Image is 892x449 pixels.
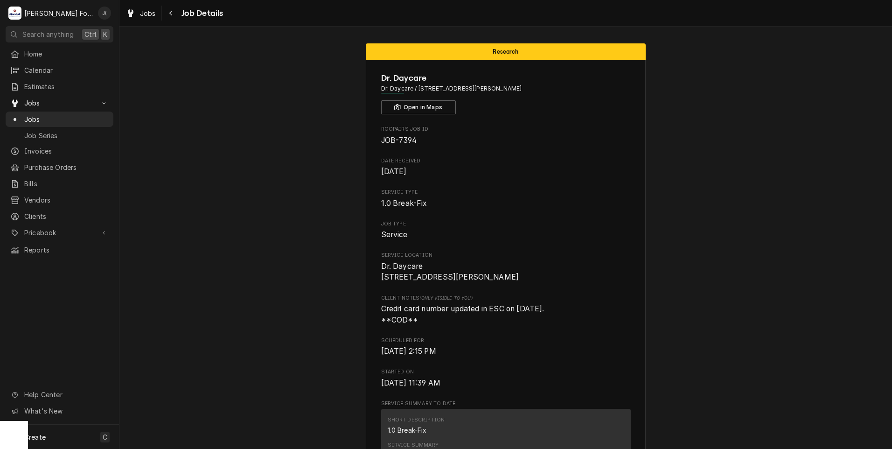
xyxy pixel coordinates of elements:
span: Help Center [24,390,108,400]
span: Clients [24,211,109,221]
a: Purchase Orders [6,160,113,175]
a: Go to Jobs [6,95,113,111]
span: Jobs [140,8,156,18]
div: Started On [381,368,631,388]
span: [DATE] 11:39 AM [381,379,440,387]
span: Credit card number updated in ESC on [DATE]. **COD** [381,304,544,324]
span: Job Series [24,131,109,140]
a: Vendors [6,192,113,208]
span: Name [381,72,631,84]
span: Purchase Orders [24,162,109,172]
span: Address [381,84,631,93]
span: Job Type [381,220,631,228]
span: Calendar [24,65,109,75]
span: Job Type [381,229,631,240]
div: M [8,7,21,20]
div: 1.0 Break-Fix [388,425,427,435]
span: JOB-7394 [381,136,417,145]
span: Started On [381,368,631,376]
span: 1.0 Break-Fix [381,199,427,208]
a: Bills [6,176,113,191]
span: Service Type [381,198,631,209]
span: Client Notes [381,295,631,302]
span: Create [24,433,46,441]
a: Go to What's New [6,403,113,419]
button: Open in Maps [381,100,456,114]
span: Job Details [179,7,223,20]
div: Service Type [381,189,631,209]
a: Invoices [6,143,113,159]
span: C [103,432,107,442]
span: Home [24,49,109,59]
span: Bills [24,179,109,189]
span: Service Location [381,252,631,259]
a: Go to Pricebook [6,225,113,240]
span: Roopairs Job ID [381,135,631,146]
span: Ctrl [84,29,97,39]
span: Service Location [381,261,631,283]
span: [DATE] [381,167,407,176]
span: Scheduled For [381,337,631,344]
div: Marshall Food Equipment Service's Avatar [8,7,21,20]
span: Invoices [24,146,109,156]
a: Home [6,46,113,62]
a: Reports [6,242,113,258]
div: Job Type [381,220,631,240]
a: Clients [6,209,113,224]
div: Service Location [381,252,631,283]
div: Jeff Debigare (109)'s Avatar [98,7,111,20]
div: J( [98,7,111,20]
div: [PERSON_NAME] Food Equipment Service [24,8,93,18]
span: [DATE] 2:15 PM [381,347,436,356]
a: Job Series [6,128,113,143]
a: Jobs [122,6,160,21]
span: Research [493,49,518,55]
span: Service Type [381,189,631,196]
span: Date Received [381,157,631,165]
a: Jobs [6,112,113,127]
button: Navigate back [164,6,179,21]
div: Status [366,43,646,60]
span: [object Object] [381,303,631,325]
span: Started On [381,378,631,389]
span: Jobs [24,98,95,108]
span: (Only Visible to You) [419,295,472,301]
div: Scheduled For [381,337,631,357]
a: Go to Help Center [6,387,113,402]
span: Reports [24,245,109,255]
a: Calendar [6,63,113,78]
span: Dr. Daycare [STREET_ADDRESS][PERSON_NAME] [381,262,519,282]
div: Service Summary [388,442,439,449]
span: Search anything [22,29,74,39]
span: Roopairs Job ID [381,126,631,133]
div: [object Object] [381,295,631,326]
div: Client Information [381,72,631,114]
span: What's New [24,406,108,416]
a: Estimates [6,79,113,94]
span: Vendors [24,195,109,205]
button: Search anythingCtrlK [6,26,113,42]
div: Short Description [388,416,445,424]
span: Service Summary To Date [381,400,631,407]
span: Jobs [24,114,109,124]
span: Estimates [24,82,109,91]
div: Date Received [381,157,631,177]
span: K [103,29,107,39]
div: Roopairs Job ID [381,126,631,146]
span: Scheduled For [381,346,631,357]
span: Service [381,230,408,239]
span: Date Received [381,166,631,177]
span: Pricebook [24,228,95,238]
